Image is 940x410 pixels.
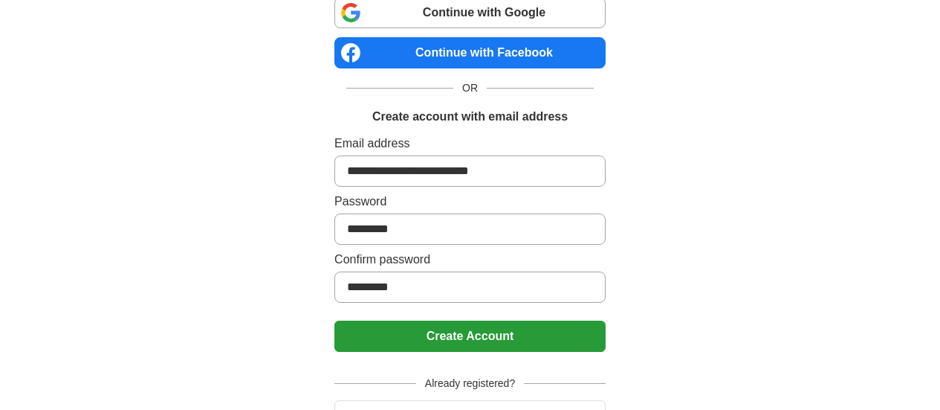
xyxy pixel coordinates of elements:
[372,108,568,126] h1: Create account with email address
[453,80,487,96] span: OR
[416,376,524,391] span: Already registered?
[334,37,606,68] a: Continue with Facebook
[334,251,606,269] label: Confirm password
[334,135,606,153] label: Email address
[334,193,606,211] label: Password
[334,321,606,352] button: Create Account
